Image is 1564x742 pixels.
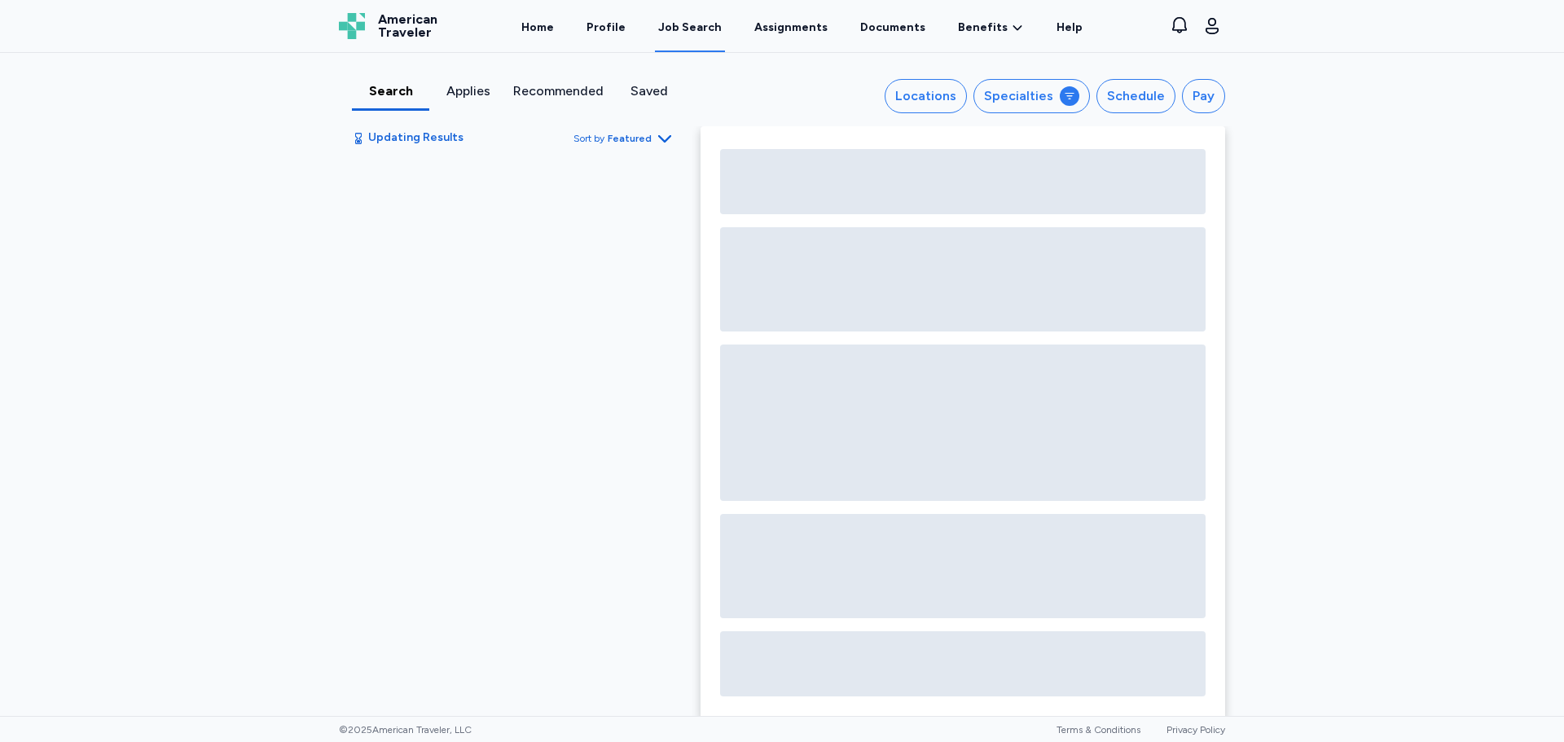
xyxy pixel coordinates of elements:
button: Schedule [1096,79,1175,113]
div: Specialties [984,86,1053,106]
div: Locations [895,86,956,106]
a: Privacy Policy [1166,724,1225,735]
span: Updating Results [368,130,463,147]
button: Specialties [973,79,1090,113]
div: Applies [436,81,500,101]
div: Search [358,81,423,101]
div: Pay [1193,86,1215,106]
span: American Traveler [378,13,437,39]
div: Saved [617,81,681,101]
button: Pay [1182,79,1225,113]
div: Schedule [1107,86,1165,106]
span: Featured [608,132,652,145]
span: © 2025 American Traveler, LLC [339,723,472,736]
span: Sort by [573,132,604,145]
a: Terms & Conditions [1057,724,1140,735]
div: Job Search [658,20,722,36]
span: Benefits [958,20,1008,36]
a: Job Search [655,2,725,52]
a: Benefits [958,20,1024,36]
button: Locations [885,79,967,113]
div: Recommended [513,81,604,101]
button: Sort byFeatured [573,129,674,148]
img: Logo [339,13,365,39]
